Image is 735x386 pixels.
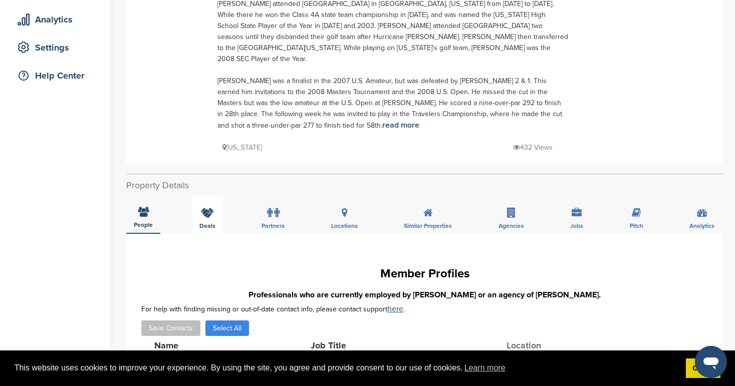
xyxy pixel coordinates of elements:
h2: Property Details [126,179,723,192]
span: Locations [331,223,358,229]
span: People [134,222,153,228]
span: Partners [262,223,285,229]
span: Similar Properties [404,223,452,229]
a: read more [382,120,419,130]
div: Help Center [15,67,100,85]
a: learn more about cookies [463,360,507,375]
button: Select All [205,320,249,336]
button: Save Contacts [141,320,200,336]
div: Job Title [311,341,461,350]
p: 432 Views [513,141,553,154]
div: Analytics [15,11,100,29]
span: Agencies [499,223,524,229]
span: Deals [199,223,215,229]
a: here [387,304,403,314]
span: Analytics [689,223,714,229]
h3: Professionals who are currently employed by [PERSON_NAME] or an agency of [PERSON_NAME]. [141,289,708,301]
div: For help with finding missing or out-of-date contact info, please contact support . [141,305,708,313]
span: Jobs [570,223,583,229]
a: dismiss cookie message [686,358,720,378]
a: Settings [10,36,100,59]
div: Name [154,341,265,350]
span: This website uses cookies to improve your experience. By using the site, you agree and provide co... [15,360,678,375]
a: Analytics [10,8,100,31]
h1: Member Profiles [141,265,708,283]
span: Pitch [630,223,643,229]
p: [US_STATE] [222,141,262,154]
a: Help Center [10,64,100,87]
iframe: Button to launch messaging window [695,346,727,378]
div: Settings [15,39,100,57]
div: Location [507,341,582,350]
